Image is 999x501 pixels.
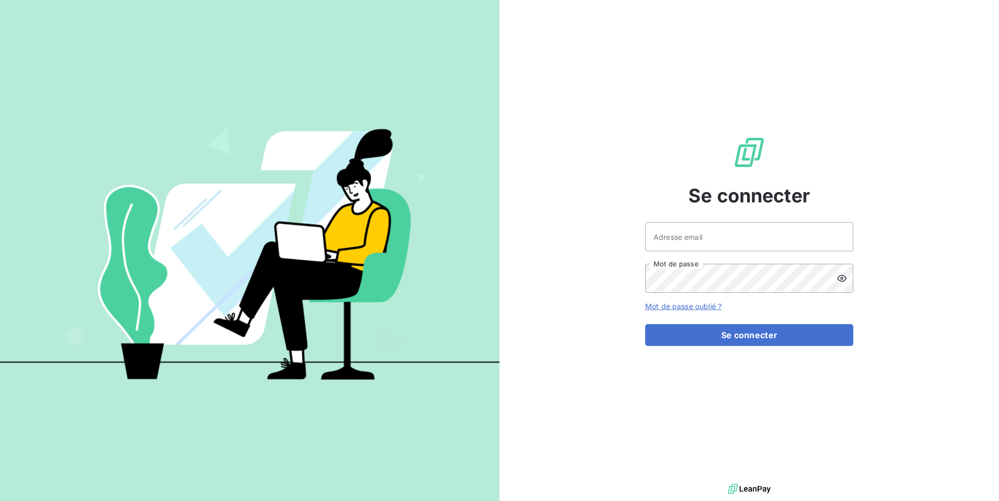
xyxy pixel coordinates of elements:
[688,182,810,210] span: Se connecter
[645,324,853,346] button: Se connecter
[728,481,771,497] img: logo
[645,222,853,251] input: placeholder
[733,136,766,169] img: Logo LeanPay
[645,302,722,311] a: Mot de passe oublié ?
